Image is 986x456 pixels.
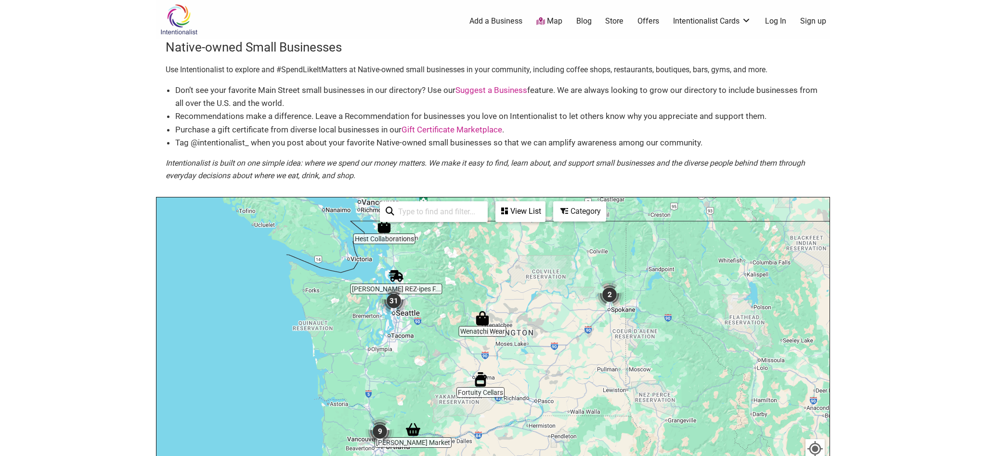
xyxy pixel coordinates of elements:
[637,16,659,26] a: Offers
[166,39,820,56] h3: Native-owned Small Businesses
[473,372,488,387] div: Fortuity Cellars
[175,84,820,110] li: Don’t see your favorite Main Street small businesses in our directory? Use our feature. We are al...
[605,16,623,26] a: Store
[402,125,502,134] a: Gift Certificate Marketplace
[469,16,522,26] a: Add a Business
[536,16,562,27] a: Map
[175,110,820,123] li: Recommendations make a difference. Leave a Recommendation for businesses you love on Intentionali...
[156,4,202,35] img: Intentionalist
[379,287,408,315] div: 31
[475,311,490,326] div: Wenatchi Wear
[595,280,624,309] div: 2
[673,16,751,26] a: Intentionalist Cards
[765,16,786,26] a: Log In
[377,219,391,233] div: Hest Collaborations
[175,136,820,149] li: Tag @intentionalist_ when you post about your favorite Native-owned small businesses so that we c...
[495,201,545,222] div: See a list of the visible businesses
[389,269,403,283] div: Ryan's REZ-ipes Food Truck
[380,201,488,222] div: Type to search and filter
[166,64,820,76] p: Use Intentionalist to explore and #SpendLikeItMatters at Native-owned small businesses in your co...
[455,85,527,95] a: Suggest a Business
[166,158,805,180] em: Intentionalist is built on one simple idea: where we spend our money matters. We make it easy to ...
[576,16,592,26] a: Blog
[365,417,394,446] div: 9
[496,202,545,221] div: View List
[406,422,420,437] div: Brigham Fish Market
[175,123,820,136] li: Purchase a gift certificate from diverse local businesses in our .
[800,16,826,26] a: Sign up
[553,201,606,221] div: Filter by category
[554,202,605,221] div: Category
[394,202,482,221] input: Type to find and filter...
